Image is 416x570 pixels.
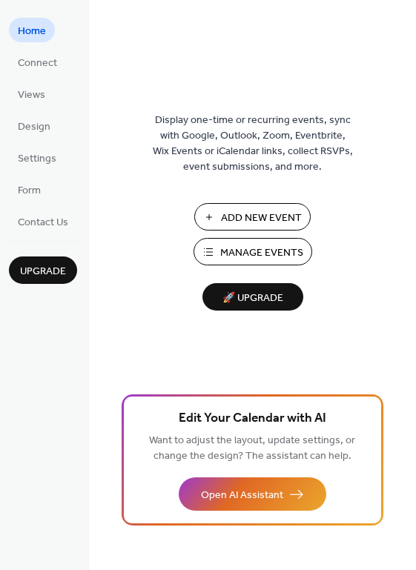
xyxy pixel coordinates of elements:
[153,113,353,175] span: Display one-time or recurring events, sync with Google, Outlook, Zoom, Eventbrite, Wix Events or ...
[9,256,77,284] button: Upgrade
[194,203,311,231] button: Add New Event
[220,245,303,261] span: Manage Events
[9,209,77,233] a: Contact Us
[18,151,56,167] span: Settings
[9,145,65,170] a: Settings
[18,119,50,135] span: Design
[179,408,326,429] span: Edit Your Calendar with AI
[18,24,46,39] span: Home
[18,215,68,231] span: Contact Us
[201,488,283,503] span: Open AI Assistant
[179,477,326,511] button: Open AI Assistant
[211,288,294,308] span: 🚀 Upgrade
[9,113,59,138] a: Design
[9,82,54,106] a: Views
[9,177,50,202] a: Form
[9,18,55,42] a: Home
[9,50,66,74] a: Connect
[149,431,355,466] span: Want to adjust the layout, update settings, or change the design? The assistant can help.
[20,264,66,279] span: Upgrade
[18,87,45,103] span: Views
[221,211,302,226] span: Add New Event
[18,183,41,199] span: Form
[202,283,303,311] button: 🚀 Upgrade
[194,238,312,265] button: Manage Events
[18,56,57,71] span: Connect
